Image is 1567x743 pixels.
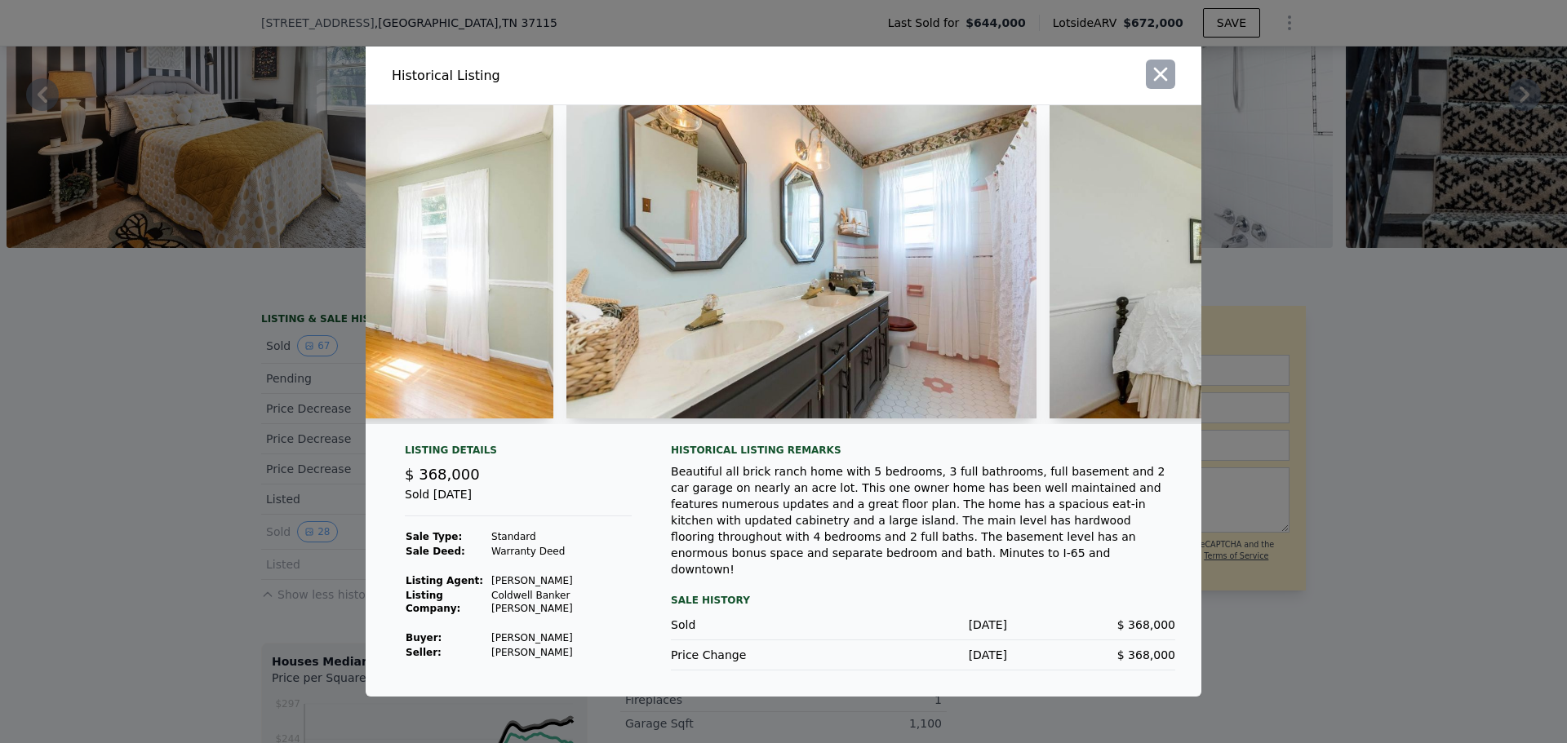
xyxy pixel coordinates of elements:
strong: Seller : [406,647,442,658]
div: [DATE] [839,617,1007,633]
strong: Buyer : [406,632,442,643]
span: $ 368,000 [405,466,480,483]
div: Beautiful all brick ranch home with 5 bedrooms, 3 full bathrooms, full basement and 2 car garage ... [671,463,1175,577]
strong: Listing Agent: [406,575,483,586]
img: Property Img [1050,105,1520,418]
div: Historical Listing remarks [671,444,1175,457]
td: [PERSON_NAME] [491,573,632,588]
td: Warranty Deed [491,544,632,559]
strong: Sale Type: [406,531,462,542]
div: Price Change [671,647,839,663]
div: Sale History [671,590,1175,610]
td: Standard [491,529,632,544]
strong: Listing Company: [406,590,460,614]
div: Listing Details [405,444,632,463]
td: Coldwell Banker [PERSON_NAME] [491,588,632,616]
td: [PERSON_NAME] [491,630,632,645]
div: [DATE] [839,647,1007,663]
span: $ 368,000 [1117,618,1175,631]
div: Historical Listing [392,66,777,86]
img: Property Img [566,105,1037,418]
strong: Sale Deed: [406,546,465,557]
span: $ 368,000 [1117,648,1175,661]
td: [PERSON_NAME] [491,645,632,660]
div: Sold [DATE] [405,486,632,516]
div: Sold [671,617,839,633]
